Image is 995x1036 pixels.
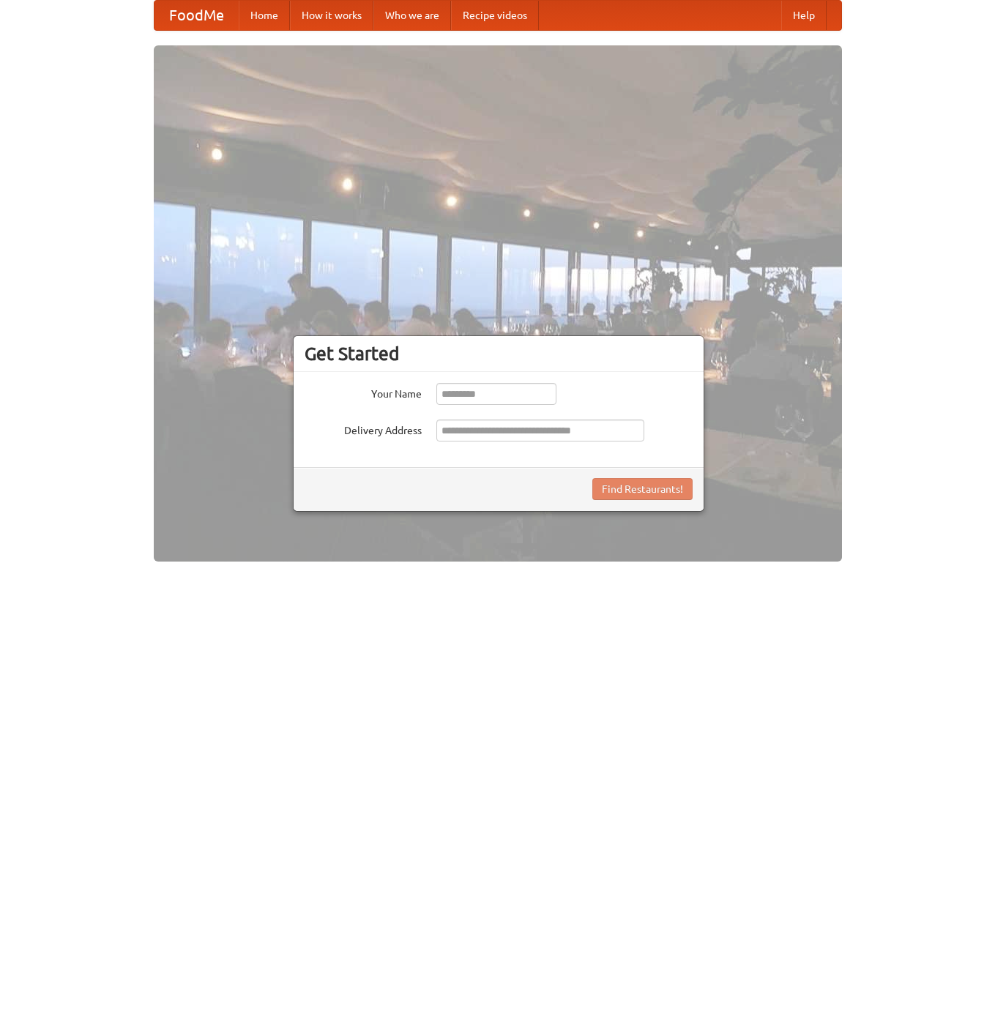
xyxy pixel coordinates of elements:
[305,383,422,401] label: Your Name
[290,1,373,30] a: How it works
[305,420,422,438] label: Delivery Address
[592,478,693,500] button: Find Restaurants!
[451,1,539,30] a: Recipe videos
[305,343,693,365] h3: Get Started
[781,1,827,30] a: Help
[154,1,239,30] a: FoodMe
[373,1,451,30] a: Who we are
[239,1,290,30] a: Home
